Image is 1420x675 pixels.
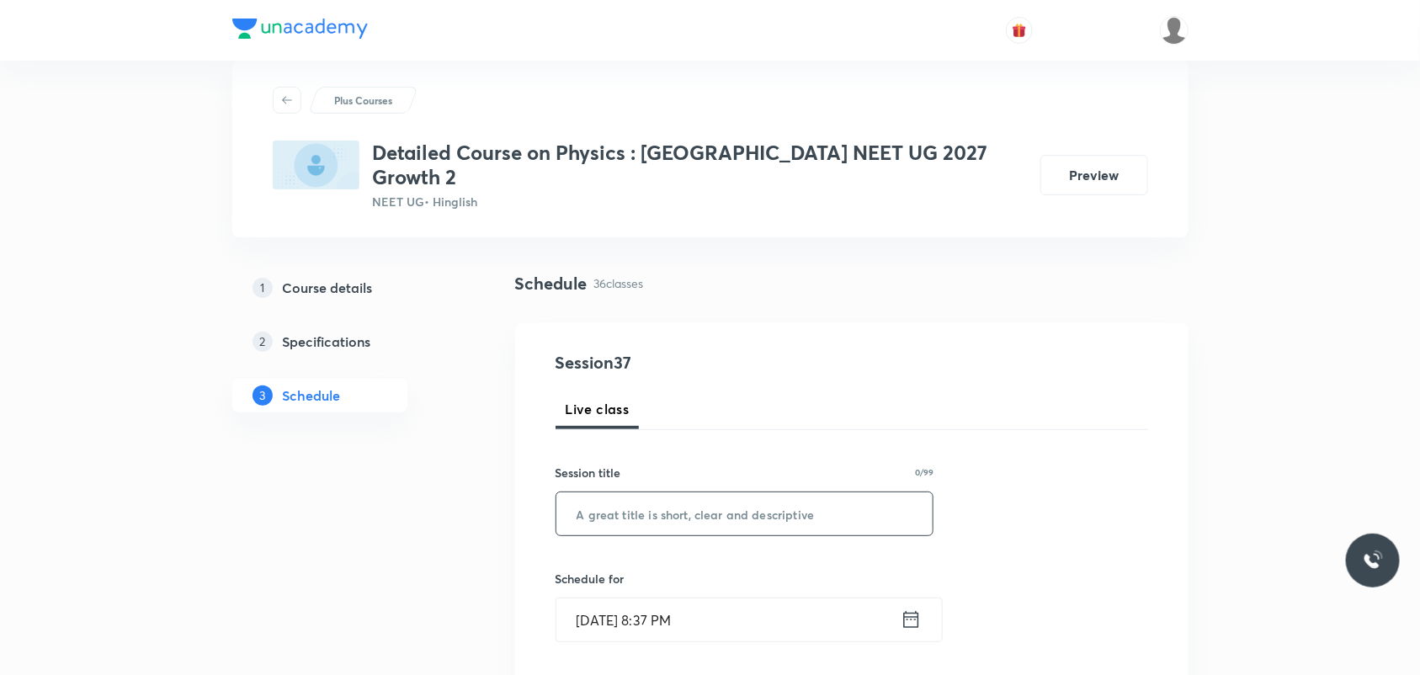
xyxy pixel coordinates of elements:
p: Plus Courses [334,93,392,108]
p: 36 classes [594,274,644,292]
h4: Schedule [515,271,588,296]
a: Company Logo [232,19,368,43]
button: avatar [1006,17,1033,44]
p: 3 [253,385,273,406]
img: Company Logo [232,19,368,39]
h5: Course details [283,278,373,298]
h5: Schedule [283,385,341,406]
p: 0/99 [915,468,933,476]
img: A4A64E8B-D912-460B-A545-154226E5AB2D_plus.png [273,141,359,189]
h6: Schedule for [556,570,934,587]
img: snigdha [1160,16,1189,45]
a: 1Course details [232,271,461,305]
p: NEET UG • Hinglish [373,193,1027,210]
img: avatar [1012,23,1027,38]
p: 1 [253,278,273,298]
a: 2Specifications [232,325,461,359]
h6: Session title [556,464,621,481]
span: Live class [566,399,630,419]
input: A great title is short, clear and descriptive [556,492,933,535]
h3: Detailed Course on Physics : [GEOGRAPHIC_DATA] NEET UG 2027 Growth 2 [373,141,1027,189]
h4: Session 37 [556,350,863,375]
p: 2 [253,332,273,352]
h5: Specifications [283,332,371,352]
img: ttu [1363,550,1383,571]
button: Preview [1040,155,1148,195]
